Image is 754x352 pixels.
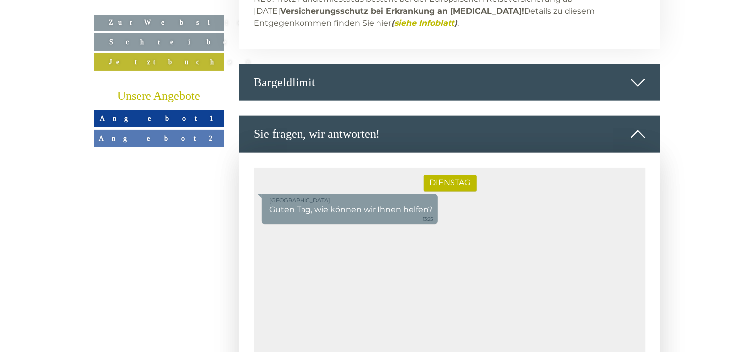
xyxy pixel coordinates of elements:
a: Schreiben Sie uns [94,33,224,51]
a: Jetzt buchen [94,53,224,71]
div: Dienstag [169,7,223,24]
span: Angebot 1 [100,114,218,122]
div: Unsere Angebote [94,88,224,105]
div: Sie fragen, wir antworten! [239,116,661,153]
a: Zur Website [94,15,224,31]
span: Angebot 2 [99,134,219,142]
div: [GEOGRAPHIC_DATA] [15,29,178,37]
a: siehe Infoblatt [395,18,455,28]
strong: ( ) [392,18,458,28]
div: Bargeldlimit [239,64,661,101]
small: 13:25 [15,48,178,55]
button: Senden [269,262,391,279]
strong: Versicherungsschutz bei Erkrankung an [MEDICAL_DATA]! [281,6,525,16]
div: Guten Tag, wie können wir Ihnen helfen? [7,27,183,57]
